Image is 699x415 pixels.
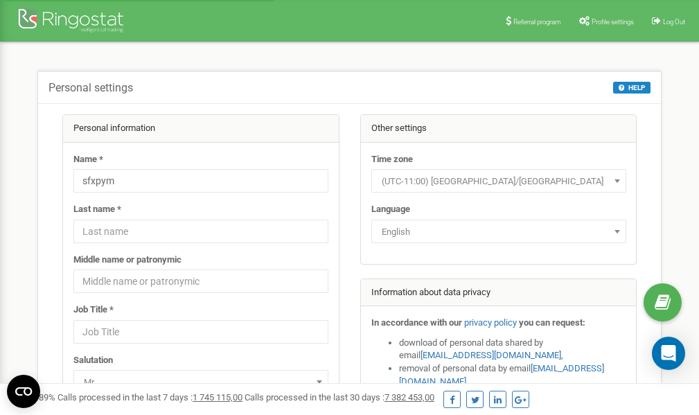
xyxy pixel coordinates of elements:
[371,153,413,166] label: Time zone
[73,169,328,193] input: Name
[421,350,561,360] a: [EMAIL_ADDRESS][DOMAIN_NAME]
[73,303,114,317] label: Job Title *
[7,375,40,408] button: Open CMP widget
[399,362,626,388] li: removal of personal data by email ,
[73,270,328,293] input: Middle name or patronymic
[73,370,328,394] span: Mr.
[371,169,626,193] span: (UTC-11:00) Pacific/Midway
[63,115,339,143] div: Personal information
[245,392,434,403] span: Calls processed in the last 30 days :
[663,18,685,26] span: Log Out
[371,220,626,243] span: English
[519,317,585,328] strong: you can request:
[48,82,133,94] h5: Personal settings
[361,115,637,143] div: Other settings
[73,320,328,344] input: Job Title
[78,373,324,392] span: Mr.
[57,392,242,403] span: Calls processed in the last 7 days :
[376,172,621,191] span: (UTC-11:00) Pacific/Midway
[513,18,561,26] span: Referral program
[384,392,434,403] u: 7 382 453,00
[376,222,621,242] span: English
[464,317,517,328] a: privacy policy
[399,337,626,362] li: download of personal data shared by email ,
[361,279,637,307] div: Information about data privacy
[613,82,651,94] button: HELP
[73,354,113,367] label: Salutation
[73,203,121,216] label: Last name *
[371,203,410,216] label: Language
[73,220,328,243] input: Last name
[73,254,182,267] label: Middle name or patronymic
[371,317,462,328] strong: In accordance with our
[592,18,634,26] span: Profile settings
[193,392,242,403] u: 1 745 115,00
[73,153,103,166] label: Name *
[652,337,685,370] div: Open Intercom Messenger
